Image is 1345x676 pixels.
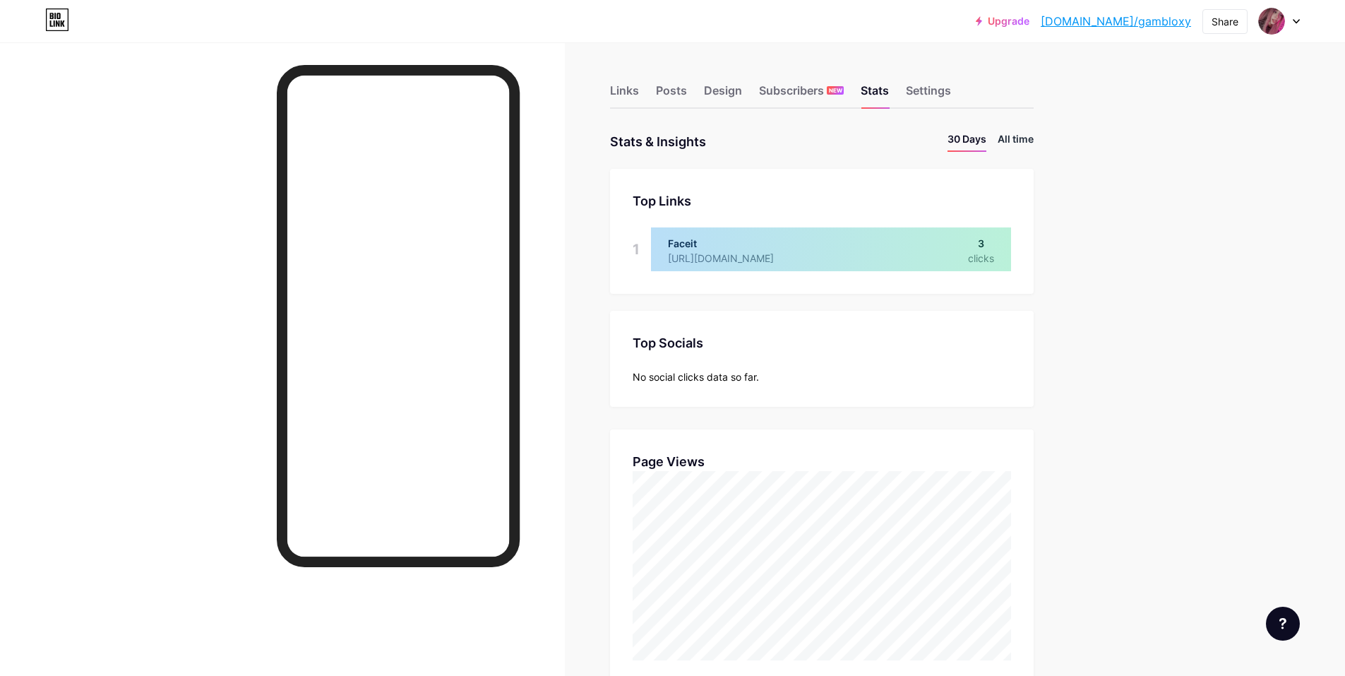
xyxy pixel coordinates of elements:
[948,131,986,152] li: 30 Days
[633,452,1011,471] div: Page Views
[656,82,687,107] div: Posts
[829,86,842,95] span: NEW
[861,82,889,107] div: Stats
[610,82,639,107] div: Links
[633,369,1011,384] div: No social clicks data so far.
[1212,14,1238,29] div: Share
[998,131,1034,152] li: All time
[976,16,1029,27] a: Upgrade
[633,333,1011,352] div: Top Socials
[704,82,742,107] div: Design
[759,82,844,107] div: Subscribers
[906,82,951,107] div: Settings
[633,191,1011,210] div: Top Links
[1258,8,1285,35] img: gambloxy
[610,131,706,152] div: Stats & Insights
[633,227,640,271] div: 1
[1041,13,1191,30] a: [DOMAIN_NAME]/gambloxy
